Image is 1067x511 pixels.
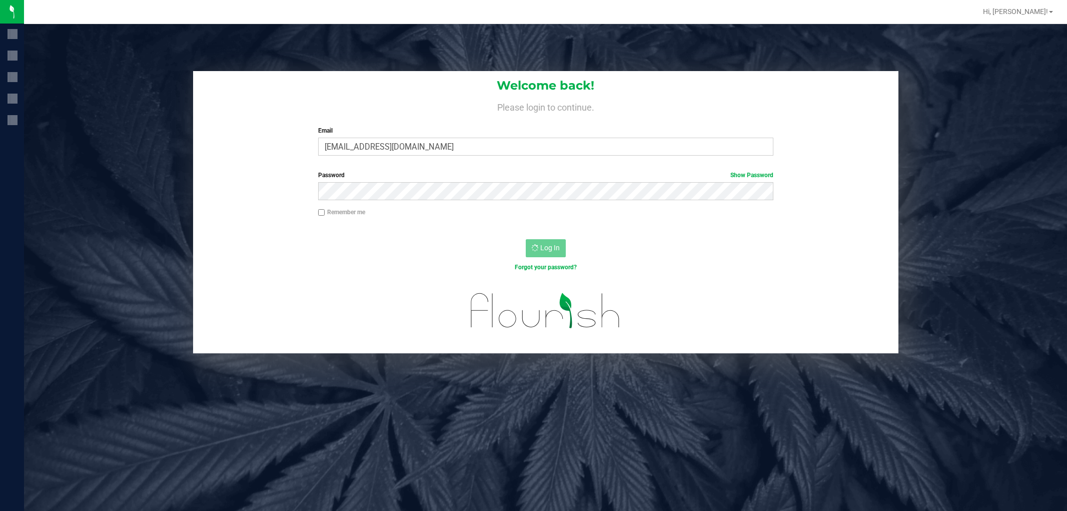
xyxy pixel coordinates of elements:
a: Show Password [730,172,773,179]
span: Log In [540,244,560,252]
label: Email [318,126,773,135]
label: Remember me [318,208,365,217]
span: Hi, [PERSON_NAME]! [983,8,1048,16]
button: Log In [526,239,566,257]
input: Remember me [318,209,325,216]
a: Forgot your password? [515,264,577,271]
span: Password [318,172,345,179]
h4: Please login to continue. [193,100,898,112]
h1: Welcome back! [193,79,898,92]
img: flourish_logo.svg [457,282,634,339]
